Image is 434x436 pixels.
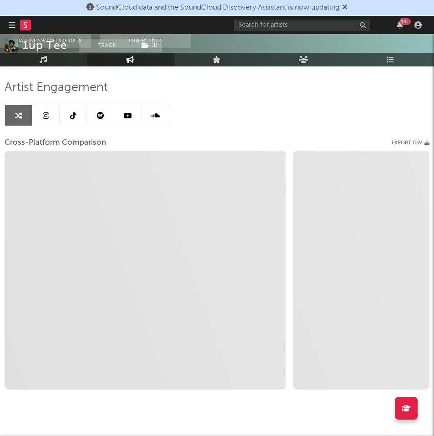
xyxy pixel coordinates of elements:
[342,4,348,11] span: Dismiss
[5,82,108,93] span: Artist Engagement
[392,140,429,146] button: Export CSV
[397,21,403,29] button: 99+
[5,137,106,148] span: Cross-Platform Comparison
[136,39,162,52] span: ( 1 )
[399,18,411,25] div: 99 +
[96,4,339,11] span: SoundCloud data and the SoundCloud Discovery Assistant is now updating
[79,39,136,52] button: Track
[136,39,162,52] button: (1)
[23,39,67,52] div: 1up Tee
[234,20,370,31] input: Search for artists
